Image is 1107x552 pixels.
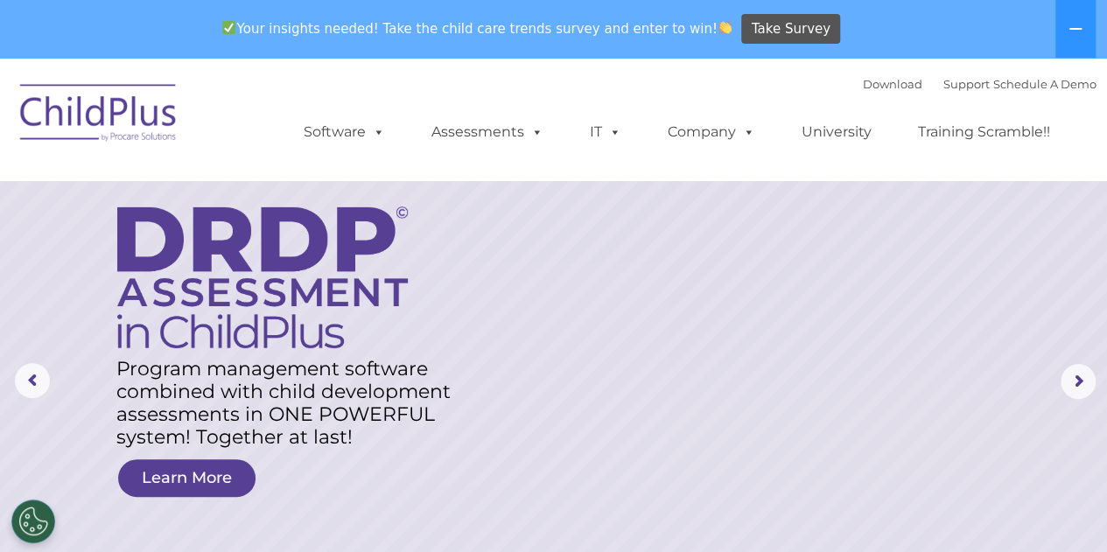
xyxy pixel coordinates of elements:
a: Assessments [414,115,561,150]
span: Phone number [243,187,318,200]
a: Schedule A Demo [993,77,1096,91]
a: Training Scramble!! [900,115,1068,150]
img: 👏 [718,21,732,34]
button: Cookies Settings [11,500,55,543]
a: University [784,115,889,150]
span: Your insights needed! Take the child care trends survey and enter to win! [215,11,739,45]
img: ChildPlus by Procare Solutions [11,72,186,159]
span: Take Survey [752,14,830,45]
a: Company [650,115,773,150]
a: Support [943,77,990,91]
a: IT [572,115,639,150]
a: Download [863,77,922,91]
a: Learn More [118,459,256,497]
img: ✅ [222,21,235,34]
span: Last name [243,115,297,129]
font: | [863,77,1096,91]
img: DRDP Assessment in ChildPlus [117,206,408,348]
rs-layer: Program management software combined with child development assessments in ONE POWERFUL system! T... [116,358,471,449]
a: Take Survey [741,14,840,45]
a: Software [286,115,403,150]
